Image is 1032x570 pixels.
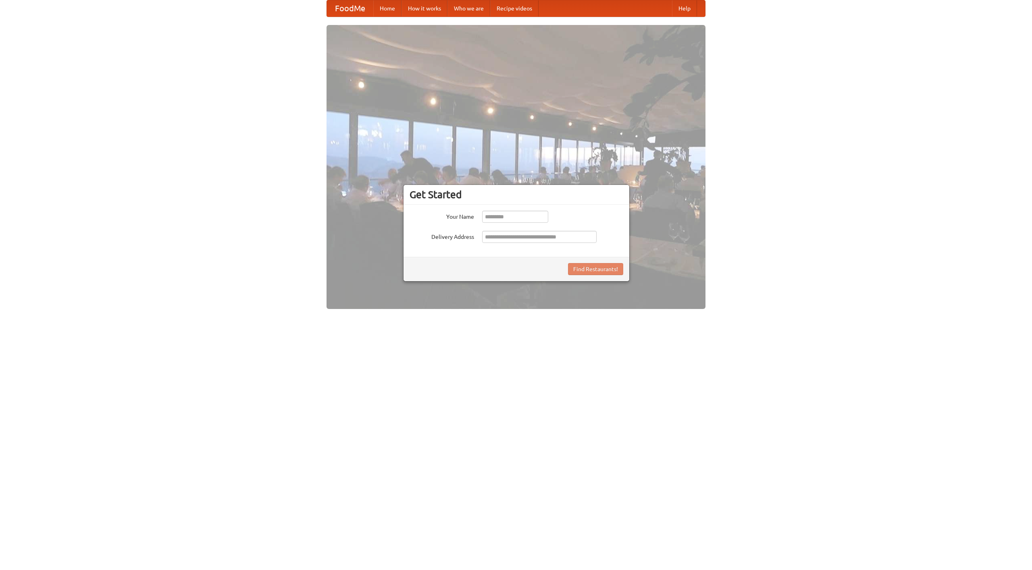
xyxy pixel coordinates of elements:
a: Home [373,0,402,17]
a: How it works [402,0,447,17]
a: Help [672,0,697,17]
a: Who we are [447,0,490,17]
a: FoodMe [327,0,373,17]
label: Your Name [410,211,474,221]
h3: Get Started [410,189,623,201]
label: Delivery Address [410,231,474,241]
a: Recipe videos [490,0,539,17]
button: Find Restaurants! [568,263,623,275]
